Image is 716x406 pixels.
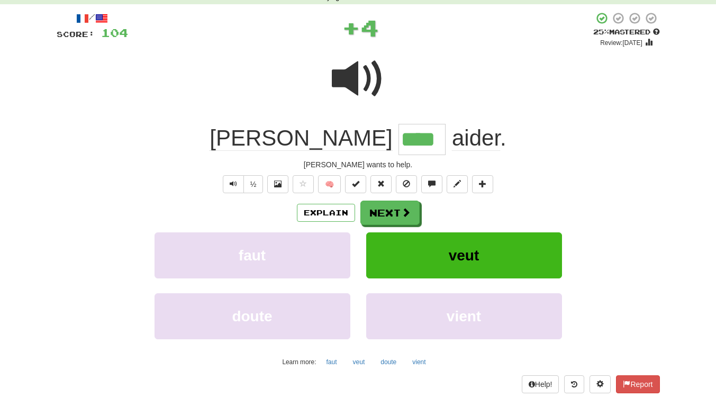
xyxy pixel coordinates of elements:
[449,247,479,264] span: veut
[370,175,392,193] button: Reset to 0% Mastered (alt+r)
[396,175,417,193] button: Ignore sentence (alt+i)
[318,175,341,193] button: 🧠
[593,28,660,37] div: Mastered
[243,175,264,193] button: ½
[155,232,350,278] button: faut
[593,28,609,36] span: 25 %
[472,175,493,193] button: Add to collection (alt+a)
[446,125,506,151] span: .
[57,159,660,170] div: [PERSON_NAME] wants to help.
[232,308,272,324] span: doute
[57,12,128,25] div: /
[600,39,642,47] small: Review: [DATE]
[347,354,371,370] button: veut
[522,375,559,393] button: Help!
[447,175,468,193] button: Edit sentence (alt+d)
[210,125,392,151] span: [PERSON_NAME]
[293,175,314,193] button: Favorite sentence (alt+f)
[452,125,500,151] span: aider
[239,247,266,264] span: faut
[101,26,128,39] span: 104
[564,375,584,393] button: Round history (alt+y)
[297,204,355,222] button: Explain
[155,293,350,339] button: doute
[321,354,343,370] button: faut
[447,308,481,324] span: vient
[223,175,244,193] button: Play sentence audio (ctl+space)
[345,175,366,193] button: Set this sentence to 100% Mastered (alt+m)
[360,201,420,225] button: Next
[421,175,442,193] button: Discuss sentence (alt+u)
[366,293,562,339] button: vient
[375,354,402,370] button: doute
[360,14,379,41] span: 4
[221,175,264,193] div: Text-to-speech controls
[366,232,562,278] button: veut
[406,354,431,370] button: vient
[267,175,288,193] button: Show image (alt+x)
[616,375,659,393] button: Report
[282,358,316,366] small: Learn more:
[342,12,360,43] span: +
[57,30,95,39] span: Score:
